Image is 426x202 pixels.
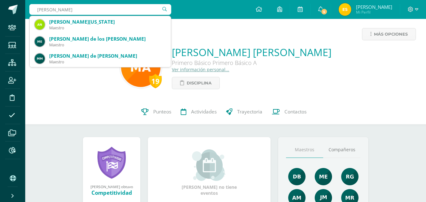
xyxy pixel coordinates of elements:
img: 0abf21bd2d0a573e157d53e234304166.png [339,3,351,16]
a: Ver información personal... [172,66,229,72]
a: Trayectoria [221,99,267,124]
div: 19 [149,74,162,88]
span: 5 [321,8,328,15]
a: Maestros [286,142,323,158]
span: Punteos [153,108,171,115]
a: Actividades [176,99,221,124]
img: 65453557fab290cae8854fbf14c7a1d7.png [315,168,332,185]
span: Mi Perfil [356,9,392,15]
a: Disciplina [172,77,220,89]
div: [PERSON_NAME] obtuvo [89,184,134,189]
span: [PERSON_NAME] [356,4,392,10]
div: [PERSON_NAME] de los [PERSON_NAME] [49,36,166,42]
span: Actividades [191,108,217,115]
img: 92e8b7530cfa383477e969a429d96048.png [288,168,306,185]
img: c8ce501b50aba4663d5e9c1ec6345694.png [341,168,359,185]
span: Más opciones [374,28,408,40]
a: Compañeros [323,142,360,158]
a: Contactos [267,99,311,124]
div: [PERSON_NAME][US_STATE] [49,19,166,25]
a: Más opciones [362,28,416,40]
img: 1eb62c5f52af67772d86aeebb57c5bc6.png [35,54,45,64]
div: Maestro [49,42,166,48]
div: [PERSON_NAME] no tiene eventos [178,149,241,196]
img: event_small.png [192,149,226,181]
a: Punteos [137,99,176,124]
span: Contactos [284,108,306,115]
div: Primero Básico Primero Básico A [172,59,331,66]
div: Competitividad [89,189,134,196]
div: Maestro [49,59,166,65]
a: [PERSON_NAME] [PERSON_NAME] [172,45,331,59]
span: Trayectoria [237,108,262,115]
input: Busca un usuario... [29,4,171,15]
div: [PERSON_NAME] de [PERSON_NAME] [49,53,166,59]
img: ced03373c30ac9eb276b8f9c21c0bd80.png [35,37,45,47]
span: Disciplina [187,77,212,89]
div: Maestro [49,25,166,31]
img: e0a81609c61a83c3d517c35959a17569.png [35,20,45,30]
